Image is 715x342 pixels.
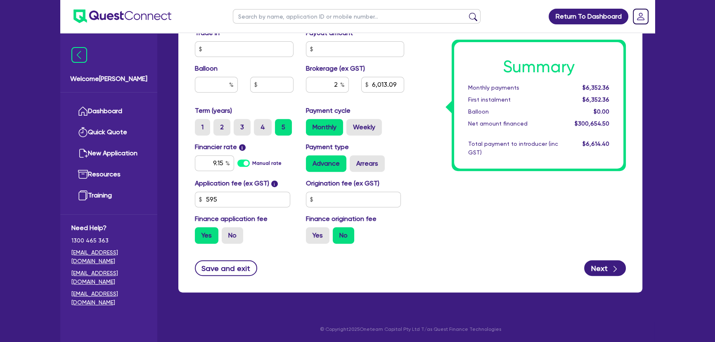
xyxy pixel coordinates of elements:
h1: Summary [468,57,609,77]
div: Monthly payments [462,83,564,92]
label: Payment type [306,142,349,152]
label: Yes [306,227,329,244]
label: Origination fee (ex GST) [306,178,379,188]
label: Manual rate [252,159,282,167]
a: [EMAIL_ADDRESS][DOMAIN_NAME] [71,290,146,307]
img: icon-menu-close [71,47,87,63]
img: quick-quote [78,127,88,137]
label: No [222,227,243,244]
label: Term (years) [195,106,232,116]
label: 2 [213,119,230,135]
a: New Application [71,143,146,164]
a: Dashboard [71,101,146,122]
label: Finance origination fee [306,214,376,224]
span: i [271,180,278,187]
span: Welcome [PERSON_NAME] [70,74,147,84]
label: Arrears [350,155,385,172]
a: [EMAIL_ADDRESS][DOMAIN_NAME] [71,269,146,286]
span: i [239,144,246,151]
span: $0.00 [594,108,609,115]
button: Save and exit [195,260,257,276]
button: Next [584,260,626,276]
span: $6,352.36 [582,96,609,103]
label: Advance [306,155,346,172]
a: Resources [71,164,146,185]
div: Net amount financed [462,119,564,128]
img: new-application [78,148,88,158]
p: © Copyright 2025 Oneteam Capital Pty Ltd T/as Quest Finance Technologies [173,325,648,333]
a: Return To Dashboard [549,9,628,24]
span: $6,614.40 [582,140,609,147]
img: quest-connect-logo-blue [73,9,171,23]
label: Financier rate [195,142,246,152]
label: 5 [275,119,292,135]
label: Application fee (ex GST) [195,178,269,188]
label: Brokerage (ex GST) [306,64,365,74]
label: Finance application fee [195,214,268,224]
div: Balloon [462,107,564,116]
a: [EMAIL_ADDRESS][DOMAIN_NAME] [71,248,146,266]
label: 3 [234,119,251,135]
label: Balloon [195,64,218,74]
label: Payment cycle [306,106,350,116]
span: $300,654.50 [575,120,609,127]
a: Dropdown toggle [630,6,651,27]
img: training [78,190,88,200]
img: resources [78,169,88,179]
a: Training [71,185,146,206]
a: Quick Quote [71,122,146,143]
span: 1300 465 363 [71,236,146,245]
label: Monthly [306,119,343,135]
input: Search by name, application ID or mobile number... [233,9,481,24]
span: Need Help? [71,223,146,233]
label: 4 [254,119,272,135]
label: No [333,227,354,244]
label: 1 [195,119,210,135]
div: First instalment [462,95,564,104]
span: $6,352.36 [582,84,609,91]
label: Weekly [346,119,382,135]
label: Yes [195,227,218,244]
div: Total payment to introducer (inc GST) [462,140,564,157]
